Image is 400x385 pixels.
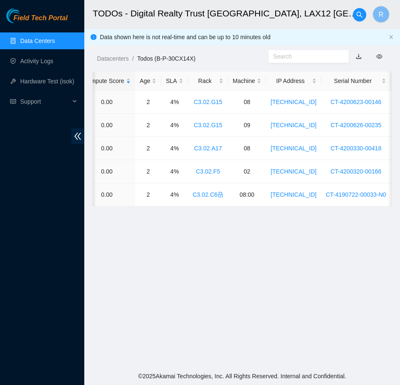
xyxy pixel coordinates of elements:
span: lock [217,192,223,198]
td: 2 [135,137,161,160]
td: 2 [135,91,161,114]
a: CT-4200320-00166 [330,168,381,175]
a: [TECHNICAL_ID] [271,122,317,128]
a: CT-4190722-00033-N0 [326,191,386,198]
a: CT-4200626-00235 [330,122,381,128]
span: R [379,9,384,20]
td: 4% [161,160,188,183]
td: 2 [135,183,161,206]
span: double-left [71,128,84,144]
td: 02 [228,160,266,183]
td: 4% [161,91,188,114]
td: 4% [161,114,188,137]
td: 2 [135,160,161,183]
a: Hardware Test (isok) [20,78,74,85]
td: 08:00 [228,183,266,206]
td: 09 [228,114,266,137]
span: search [353,11,366,18]
img: Akamai Technologies [6,8,43,23]
td: 0.00 [78,114,135,137]
a: Activity Logs [20,58,54,64]
td: 0.00 [78,160,135,183]
a: C3.02.G15 [194,99,223,105]
td: 0.00 [78,183,135,206]
span: Support [20,93,70,110]
a: Todos (B-P-30CX14X) [137,55,196,62]
a: Datacenters [97,55,129,62]
td: 0.00 [78,137,135,160]
footer: © 2025 Akamai Technologies, Inc. All Rights Reserved. Internal and Confidential. [84,367,400,385]
button: close [389,35,394,40]
a: CT-4200623-00146 [330,99,381,105]
a: [TECHNICAL_ID] [271,168,317,175]
span: Field Tech Portal [13,14,67,22]
span: / [132,55,134,62]
span: eye [376,53,382,59]
button: search [353,8,366,21]
a: [TECHNICAL_ID] [271,99,317,105]
a: [TECHNICAL_ID] [271,191,317,198]
a: download [356,53,362,60]
td: 2 [135,114,161,137]
a: C3.02.F5 [196,168,220,175]
span: read [10,99,16,104]
td: 4% [161,183,188,206]
td: 4% [161,137,188,160]
td: 0.00 [78,91,135,114]
td: 08 [228,91,266,114]
a: Akamai TechnologiesField Tech Portal [6,15,67,26]
a: C3.02.G15 [194,122,223,128]
td: 08 [228,137,266,160]
a: Data Centers [20,37,55,44]
a: C3.02.A17 [194,145,222,152]
button: R [373,6,389,23]
button: download [349,50,368,63]
input: Search [273,52,337,61]
a: CT-4200330-00418 [330,145,381,152]
a: C3.02.C6lock [193,191,223,198]
a: [TECHNICAL_ID] [271,145,317,152]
